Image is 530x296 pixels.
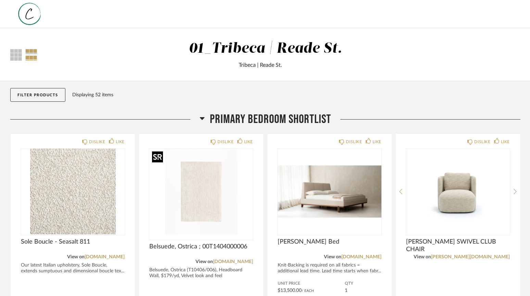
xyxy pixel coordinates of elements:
[21,262,125,274] div: Our latest Italian upholstery, Sole Boucle, extends sumptuous and dimensional boucle tex...
[217,138,234,145] div: DISLIKE
[213,259,253,264] a: [DOMAIN_NAME]
[188,41,342,56] div: 01_Tribeca | Reade St.
[278,262,381,274] div: Knit-Backing is required on all fabrics = additional lead time. Lead time starts when fabr...
[195,259,213,264] span: View on
[72,91,517,99] div: Displaying 52 items
[474,138,490,145] div: DISLIKE
[324,255,341,259] span: View on
[149,149,253,234] img: undefined
[278,238,381,246] span: [PERSON_NAME] Bed
[501,138,510,145] div: LIKE
[21,149,125,234] img: undefined
[210,112,331,127] span: Primary Bedroom SHORTLIST
[149,149,253,234] div: 0
[346,138,362,145] div: DISLIKE
[345,288,348,293] span: 1
[67,255,85,259] span: View on
[10,0,49,28] img: 4ce30891-4e21-46e1-af32-3cb64ff94ae6.jpg
[116,138,125,145] div: LIKE
[341,255,381,259] a: [DOMAIN_NAME]
[149,267,253,279] div: Belsuede, Ostrica (T10406/006), Headboard Wall, $179/yd, Velvet look and feel
[406,238,510,253] span: [PERSON_NAME] SWIVEL CLUB CHAIR
[278,281,345,286] span: Unit Price
[278,288,302,293] span: $13,500.00
[10,88,65,102] button: Filter Products
[414,255,431,259] span: View on
[431,255,510,259] a: [PERSON_NAME][DOMAIN_NAME]
[149,243,253,250] span: Belsuede, Ostrica ; 00T1404000006
[97,61,424,69] div: Tribeca | Reade St.
[89,138,105,145] div: DISLIKE
[406,149,510,234] img: undefined
[85,255,125,259] a: [DOMAIN_NAME]
[21,238,125,246] span: Sole Boucle - Seasalt 811
[345,281,381,286] span: QTY
[278,149,381,234] img: undefined
[244,138,253,145] div: LIKE
[373,138,381,145] div: LIKE
[302,289,314,293] span: / Each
